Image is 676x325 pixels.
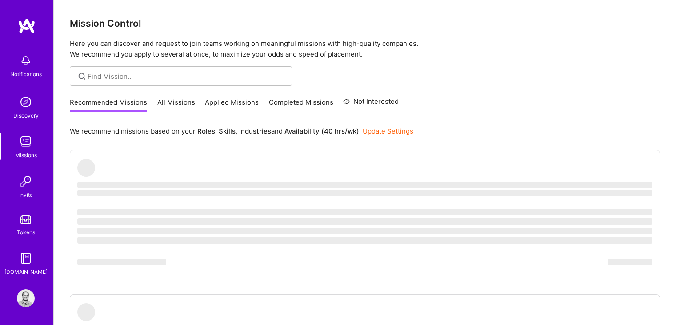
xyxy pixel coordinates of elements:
img: bell [17,52,35,69]
b: Availability (40 hrs/wk) [284,127,359,135]
i: icon SearchGrey [77,71,87,81]
h3: Mission Control [70,18,660,29]
div: Tokens [17,227,35,237]
b: Industries [239,127,271,135]
p: Here you can discover and request to join teams working on meaningful missions with high-quality ... [70,38,660,60]
div: Notifications [10,69,42,79]
img: teamwork [17,133,35,150]
b: Skills [219,127,236,135]
div: Discovery [13,111,39,120]
input: Find Mission... [88,72,285,81]
p: We recommend missions based on your , , and . [70,126,413,136]
a: User Avatar [15,289,37,307]
a: Update Settings [363,127,413,135]
a: Applied Missions [205,97,259,112]
div: [DOMAIN_NAME] [4,267,48,276]
div: Missions [15,150,37,160]
img: discovery [17,93,35,111]
a: Completed Missions [269,97,333,112]
img: User Avatar [17,289,35,307]
a: All Missions [157,97,195,112]
img: guide book [17,249,35,267]
img: logo [18,18,36,34]
a: Recommended Missions [70,97,147,112]
div: Invite [19,190,33,199]
img: Invite [17,172,35,190]
b: Roles [197,127,215,135]
img: tokens [20,215,31,224]
a: Not Interested [343,96,399,112]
